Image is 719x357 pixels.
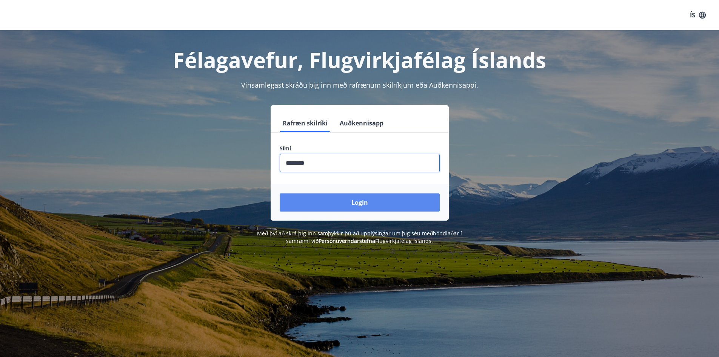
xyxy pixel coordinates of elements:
[686,8,710,22] button: ÍS
[280,114,331,132] button: Rafræn skilríki
[319,237,375,244] a: Persónuverndarstefna
[280,193,440,212] button: Login
[257,230,462,244] span: Með því að skrá þig inn samþykkir þú að upplýsingar um þig séu meðhöndlaðar í samræmi við Flugvir...
[97,45,622,74] h1: Félagavefur, Flugvirkjafélag Íslands
[337,114,386,132] button: Auðkennisapp
[241,80,478,90] span: Vinsamlegast skráðu þig inn með rafrænum skilríkjum eða Auðkennisappi.
[280,145,440,152] label: Sími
